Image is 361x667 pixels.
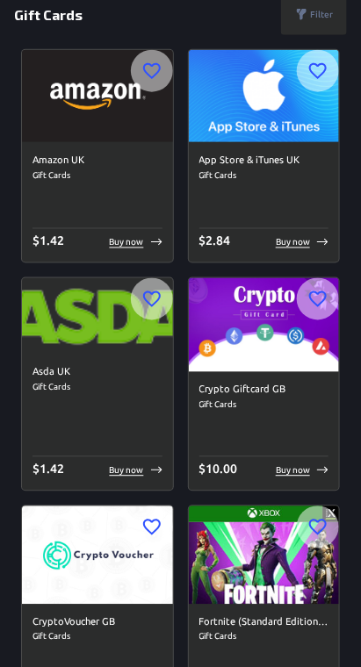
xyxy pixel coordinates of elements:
[276,464,310,477] p: Buy now
[189,50,340,142] img: App Store & iTunes UK image
[310,8,333,21] p: Filter
[110,464,144,477] p: Buy now
[199,234,231,248] span: $ 2.84
[199,630,329,644] span: Gift Cards
[32,169,162,183] span: Gift Cards
[14,4,83,25] p: Gift Cards
[32,365,162,381] h6: Asda UK
[22,506,173,605] img: CryptoVoucher GB image
[32,234,64,248] span: $ 1.42
[22,50,173,142] img: Amazon UK image
[199,398,329,412] span: Gift Cards
[199,383,329,398] h6: Crypto Giftcard GB
[32,615,162,631] h6: CryptoVoucher GB
[189,506,340,605] img: Fortnite (Standard Edition) 5000-V-Bucks GB image
[32,381,162,395] span: Gift Cards
[22,278,173,355] img: Asda UK image
[110,236,144,249] p: Buy now
[276,236,310,249] p: Buy now
[189,278,340,372] img: Crypto Giftcard GB image
[199,169,329,183] span: Gift Cards
[199,615,329,631] h6: Fortnite (Standard Edition) 5000-V-Bucks GB
[32,463,64,477] span: $ 1.42
[199,463,238,477] span: $ 10.00
[32,153,162,169] h6: Amazon UK
[199,153,329,169] h6: App Store & iTunes UK
[32,630,162,644] span: Gift Cards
